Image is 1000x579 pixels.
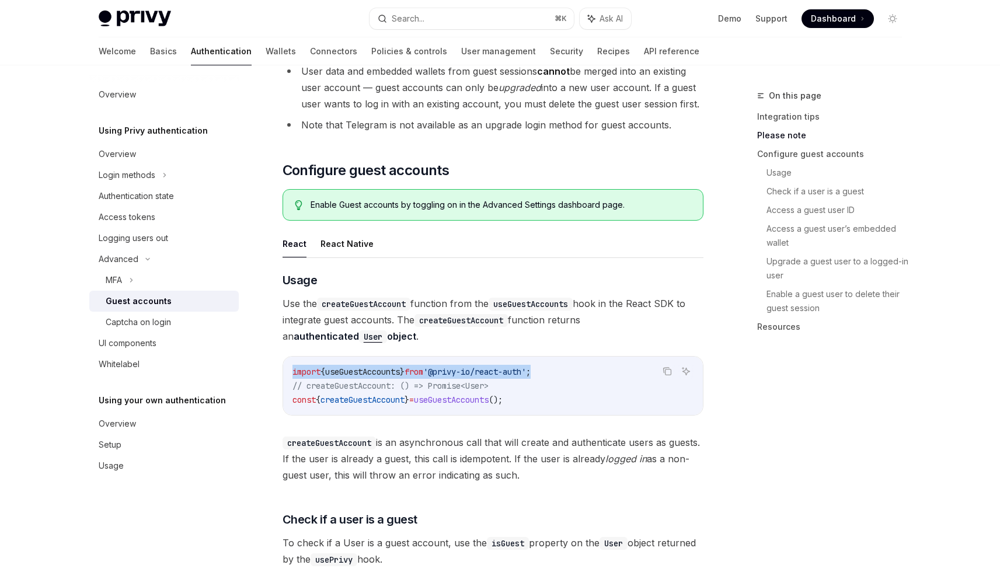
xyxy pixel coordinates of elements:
a: UI components [89,333,239,354]
span: is an asynchronous call that will create and authenticate users as guests. If the user is already... [283,434,703,483]
div: Authentication state [99,189,174,203]
span: ⌘ K [555,14,567,23]
a: API reference [644,37,699,65]
a: Recipes [597,37,630,65]
a: Logging users out [89,228,239,249]
a: User management [461,37,536,65]
h5: Using Privy authentication [99,124,208,138]
span: ; [526,367,531,377]
button: React Native [320,230,374,257]
li: Note that Telegram is not available as an upgrade login method for guest accounts. [283,117,703,133]
span: To check if a User is a guest account, use the property on the object returned by the hook. [283,535,703,567]
code: createGuestAccount [283,437,376,449]
a: Captcha on login [89,312,239,333]
a: Configure guest accounts [757,145,911,163]
a: Usage [89,455,239,476]
code: User [600,537,628,550]
a: Access a guest user’s embedded wallet [766,219,911,252]
span: '@privy-io/react-auth' [423,367,526,377]
svg: Tip [295,200,303,211]
span: useGuestAccounts [414,395,489,405]
a: Support [755,13,788,25]
div: Advanced [99,252,138,266]
span: On this page [769,89,821,103]
code: createGuestAccount [414,314,508,327]
span: Usage [283,272,318,288]
code: isGuest [487,537,529,550]
button: Copy the contents from the code block [660,364,675,379]
code: createGuestAccount [317,298,410,311]
button: Ask AI [678,364,694,379]
a: Authentication state [89,186,239,207]
li: User data and embedded wallets from guest sessions be merged into an existing user account — gues... [283,63,703,112]
span: // createGuestAccount: () => Promise<User> [292,381,489,391]
em: upgraded [499,82,541,93]
div: Logging users out [99,231,168,245]
span: from [405,367,423,377]
code: usePrivy [311,553,357,566]
div: UI components [99,336,156,350]
button: Toggle dark mode [883,9,902,28]
a: Security [550,37,583,65]
a: Demo [718,13,741,25]
button: Ask AI [580,8,631,29]
em: logged in [605,453,647,465]
a: Setup [89,434,239,455]
button: Search...⌘K [370,8,574,29]
span: Configure guest accounts [283,161,450,180]
a: Upgrade a guest user to a logged-in user [766,252,911,285]
a: Dashboard [802,9,874,28]
code: User [359,330,387,343]
span: Ask AI [600,13,623,25]
div: Enable Guest accounts by toggling on in the Advanced Settings dashboard page. [311,199,691,211]
a: Wallets [266,37,296,65]
div: Setup [99,438,121,452]
div: Access tokens [99,210,155,224]
strong: cannot [537,65,570,77]
span: { [316,395,320,405]
a: Please note [757,126,911,145]
a: Access a guest user ID [766,201,911,219]
div: Overview [99,88,136,102]
a: Check if a user is a guest [766,182,911,201]
span: Use the function from the hook in the React SDK to integrate guest accounts. The function returns... [283,295,703,344]
a: Usage [766,163,911,182]
span: Check if a user is a guest [283,511,417,528]
div: Overview [99,417,136,431]
div: Search... [392,12,424,26]
span: import [292,367,320,377]
div: Guest accounts [106,294,172,308]
div: Overview [99,147,136,161]
span: (); [489,395,503,405]
a: Resources [757,318,911,336]
div: Whitelabel [99,357,140,371]
a: authenticatedUserobject [294,330,416,342]
a: Guest accounts [89,291,239,312]
a: Overview [89,413,239,434]
div: Usage [99,459,124,473]
button: React [283,230,306,257]
a: Welcome [99,37,136,65]
div: Login methods [99,168,155,182]
span: } [400,367,405,377]
a: Authentication [191,37,252,65]
a: Overview [89,144,239,165]
div: Captcha on login [106,315,171,329]
img: light logo [99,11,171,27]
a: Access tokens [89,207,239,228]
code: useGuestAccounts [489,298,573,311]
a: Policies & controls [371,37,447,65]
h5: Using your own authentication [99,393,226,407]
a: Connectors [310,37,357,65]
a: Enable a guest user to delete their guest session [766,285,911,318]
a: Whitelabel [89,354,239,375]
span: } [405,395,409,405]
span: useGuestAccounts [325,367,400,377]
span: { [320,367,325,377]
span: createGuestAccount [320,395,405,405]
span: Dashboard [811,13,856,25]
span: const [292,395,316,405]
a: Integration tips [757,107,911,126]
div: MFA [106,273,122,287]
a: Basics [150,37,177,65]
